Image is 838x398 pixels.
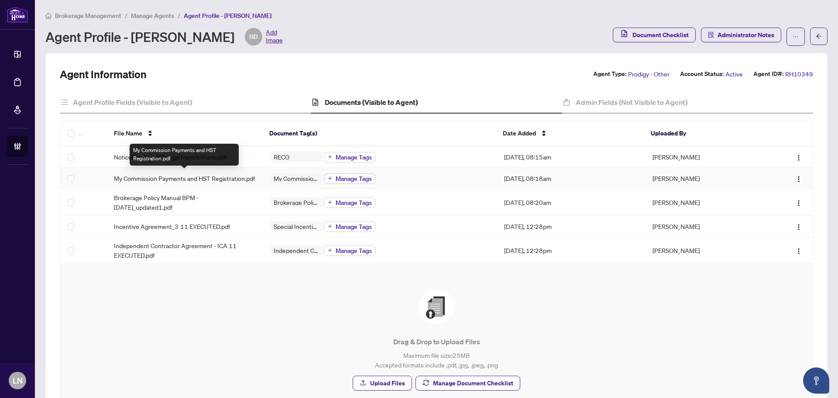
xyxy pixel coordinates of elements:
[336,224,372,230] span: Manage Tags
[708,32,714,38] span: solution
[416,376,520,391] button: Manage Document Checklist
[725,69,743,79] span: Active
[632,28,689,42] span: Document Checklist
[628,69,670,79] span: Prodigy - Other
[324,221,376,232] button: Manage Tags
[262,121,496,146] th: Document Tag(s)
[266,28,283,45] span: Add Image
[497,146,646,168] td: [DATE], 08:15am
[114,241,256,260] span: Independent Contractor Agreement - ICA 11 EXECUTED.pdf
[795,176,802,183] img: Logo
[718,28,774,42] span: Administrator Notes
[593,69,626,79] label: Agent Type:
[336,200,372,206] span: Manage Tags
[324,152,376,163] button: Manage Tags
[646,189,762,216] td: [PERSON_NAME]
[114,173,255,183] span: My Commission Payments and HST Registration.pdf
[503,128,536,138] span: Date Added
[328,248,332,253] span: plus
[793,34,799,40] span: ellipsis
[130,144,239,166] div: My Commission Payments and HST Registration.pdf
[792,243,806,257] button: Logo
[497,237,646,264] td: [DATE], 12:28pm
[795,154,802,161] img: Logo
[328,176,332,180] span: plus
[795,224,802,231] img: Logo
[78,350,795,370] p: Maximum file size: 25 MB Accepted formats include .pdf, .jpg, .jpeg, .png
[613,28,696,42] button: Document Checklist
[576,97,687,107] h4: Admin Fields (Not Visible to Agent)
[701,28,781,42] button: Administrator Notes
[131,12,174,20] span: Manage Agents
[496,121,644,146] th: Date Added
[792,195,806,209] button: Logo
[803,367,829,394] button: Open asap
[497,216,646,237] td: [DATE], 12:28pm
[792,171,806,185] button: Logo
[78,336,795,347] p: Drag & Drop to Upload Files
[178,10,180,21] li: /
[324,197,376,208] button: Manage Tags
[370,376,405,390] span: Upload Files
[497,168,646,189] td: [DATE], 08:18am
[785,69,813,79] span: RH10349
[336,154,372,160] span: Manage Tags
[184,12,271,20] span: Agent Profile - [PERSON_NAME]
[114,152,227,162] span: NoticeEmployeeChangeTransferForm.pdf
[336,248,372,254] span: Manage Tags
[646,146,762,168] td: [PERSON_NAME]
[646,237,762,264] td: [PERSON_NAME]
[328,200,332,204] span: plus
[270,154,293,160] span: RECO
[795,248,802,255] img: Logo
[325,97,418,107] h4: Documents (Visible to Agent)
[107,121,262,146] th: File Name
[680,69,724,79] label: Account Status:
[114,221,230,231] span: Incentive Agreement_3 11 EXECUTED.pdf
[497,189,646,216] td: [DATE], 08:20am
[114,193,256,212] span: Brokerage Policy Manual BPM - [DATE]_updated1.pdf
[792,219,806,233] button: Logo
[270,247,323,253] span: Independent Contractor Agreement
[45,28,283,45] div: Agent Profile - [PERSON_NAME]
[816,33,822,39] span: arrow-left
[328,155,332,159] span: plus
[270,199,323,205] span: Brokerage Policy Manual
[646,216,762,237] td: [PERSON_NAME]
[753,69,783,79] label: Agent ID#:
[324,173,376,184] button: Manage Tags
[270,175,323,181] span: My Commission Payments and HST Registration
[13,374,23,387] span: LN
[270,223,323,229] span: Special Incentive Agreement
[795,200,802,207] img: Logo
[644,121,760,146] th: Uploaded By
[419,289,454,324] img: File Upload
[646,168,762,189] td: [PERSON_NAME]
[324,246,376,256] button: Manage Tags
[792,150,806,164] button: Logo
[336,176,372,182] span: Manage Tags
[353,376,412,391] button: Upload Files
[328,224,332,228] span: plus
[249,32,258,42] span: ND
[433,376,513,390] span: Manage Document Checklist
